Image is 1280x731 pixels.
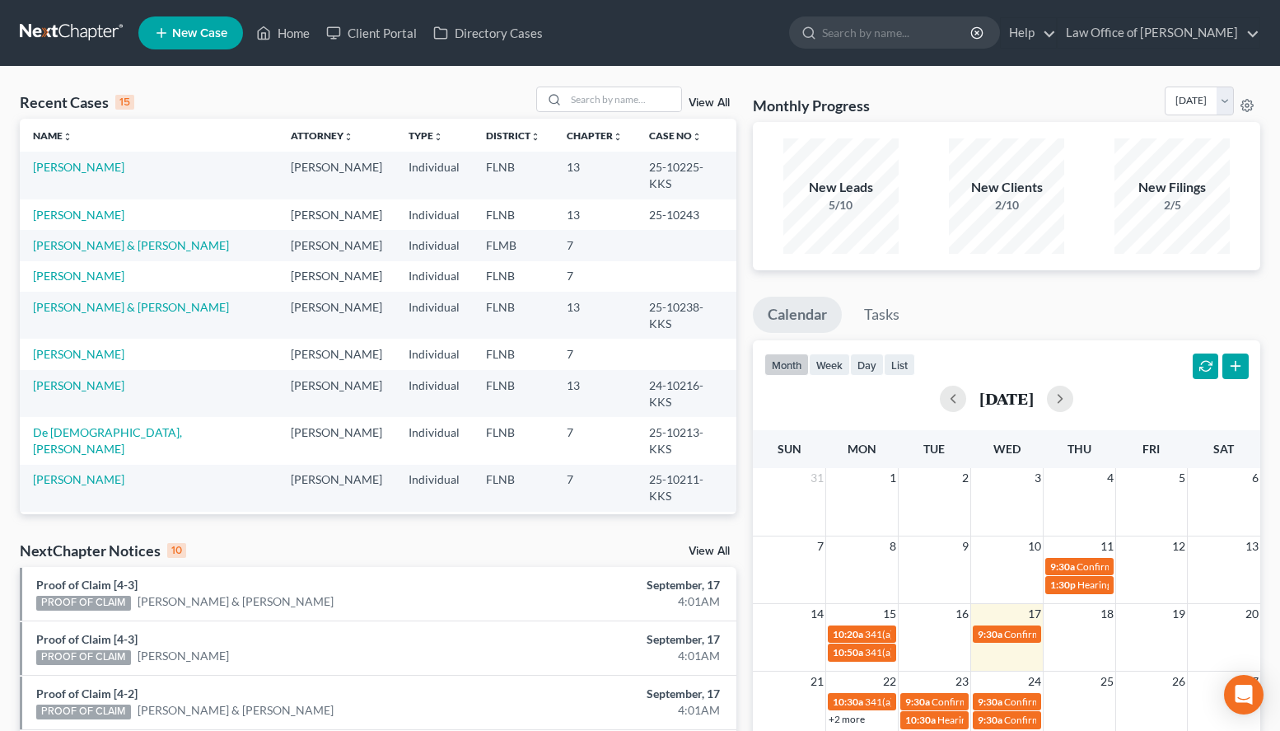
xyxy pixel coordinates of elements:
a: [PERSON_NAME] [33,347,124,361]
a: Proof of Claim [4-3] [36,578,138,592]
button: week [809,354,850,376]
span: Hearing for Celebration Pointe Holdings, LLC [1077,579,1270,591]
span: 25 [1099,672,1115,691]
a: +2 more [829,713,865,725]
a: [PERSON_NAME] & [PERSON_NAME] [138,702,334,719]
span: 1 [888,468,898,488]
a: Nameunfold_more [33,129,72,142]
td: Individual [395,339,473,369]
button: month [764,354,809,376]
span: 3 [1033,468,1043,488]
a: [PERSON_NAME] [33,269,124,283]
span: 10:20a [833,628,863,640]
span: 17 [1026,604,1043,624]
a: [PERSON_NAME] [138,648,229,664]
td: Individual [395,512,473,559]
a: [PERSON_NAME] [33,160,124,174]
div: 2/5 [1114,197,1230,213]
span: Thu [1067,442,1091,456]
span: 15 [881,604,898,624]
span: Tue [923,442,945,456]
span: 10:30a [905,714,936,726]
span: 20 [1244,604,1260,624]
td: Individual [395,230,473,260]
span: 10:50a [833,646,863,658]
button: day [850,354,884,376]
td: [PERSON_NAME] [278,292,395,339]
td: Individual [395,152,473,199]
span: 9:30a [978,696,1002,708]
span: 23 [954,672,970,691]
td: FLNB [473,339,554,369]
span: 22 [881,672,898,691]
span: 9:30a [978,714,1002,726]
span: Confirmation Hearing for [PERSON_NAME] & [PERSON_NAME] [1004,696,1280,708]
td: FLNB [473,261,554,292]
td: Individual [395,370,473,417]
span: Hearing for [PERSON_NAME][US_STATE] [937,714,1116,726]
span: 9:30a [905,696,930,708]
input: Search by name... [566,87,681,111]
span: 341(a) meeting of creditors for [PERSON_NAME][US_STATE] [865,696,1126,708]
span: 7 [815,537,825,556]
td: [PERSON_NAME] [278,417,395,464]
a: Proof of Claim [4-2] [36,686,138,701]
span: 12 [1170,537,1187,556]
div: September, 17 [503,577,720,593]
td: 7 [554,417,636,464]
a: [PERSON_NAME] [33,472,124,486]
span: Sun [778,442,801,456]
div: 5/10 [783,197,899,213]
td: FLNB [473,417,554,464]
span: 8 [888,537,898,556]
td: 24-10216-KKS [636,370,736,417]
span: New Case [172,27,227,40]
h2: [DATE] [979,390,1034,407]
span: 341(a) meeting for [PERSON_NAME] [865,628,1024,640]
a: Typeunfold_more [409,129,443,142]
td: FLNB [473,370,554,417]
span: Confirmation hearing for [PERSON_NAME] [932,696,1119,708]
span: 9 [960,537,970,556]
div: Open Intercom Messenger [1224,675,1264,715]
td: FLNB [473,465,554,512]
a: View All [689,546,730,557]
a: Client Portal [318,18,425,48]
i: unfold_more [692,132,702,142]
i: unfold_more [530,132,540,142]
a: [PERSON_NAME] & [PERSON_NAME] [33,300,229,314]
a: De [DEMOGRAPHIC_DATA], [PERSON_NAME] [33,425,182,456]
a: Law Office of [PERSON_NAME] [1058,18,1259,48]
td: FLNB [473,512,554,559]
td: 7 [554,261,636,292]
a: Help [1001,18,1056,48]
span: 2 [960,468,970,488]
td: 13 [554,199,636,230]
span: 341(a) meeting for [PERSON_NAME] De [PERSON_NAME] [865,646,1117,658]
div: New Filings [1114,178,1230,197]
div: 10 [167,543,186,558]
span: 16 [954,604,970,624]
a: Case Nounfold_more [649,129,702,142]
span: 31 [809,468,825,488]
h3: Monthly Progress [753,96,870,115]
td: FLNB [473,199,554,230]
div: Recent Cases [20,92,134,112]
button: list [884,354,915,376]
td: 13 [554,292,636,339]
td: [PERSON_NAME] [278,152,395,199]
a: [PERSON_NAME] & [PERSON_NAME] [138,593,334,610]
span: Confirmation hearing for [PERSON_NAME] & [PERSON_NAME] [1004,714,1278,726]
td: FLNB [473,152,554,199]
div: NextChapter Notices [20,541,186,560]
td: 13 [554,370,636,417]
i: unfold_more [63,132,72,142]
td: FLMB [473,230,554,260]
div: PROOF OF CLAIM [36,650,131,665]
td: 25-10238-KKS [636,292,736,339]
td: [PERSON_NAME] [278,261,395,292]
td: [PERSON_NAME] [278,230,395,260]
span: 21 [809,672,825,691]
input: Search by name... [822,17,973,48]
span: 4 [1105,468,1115,488]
